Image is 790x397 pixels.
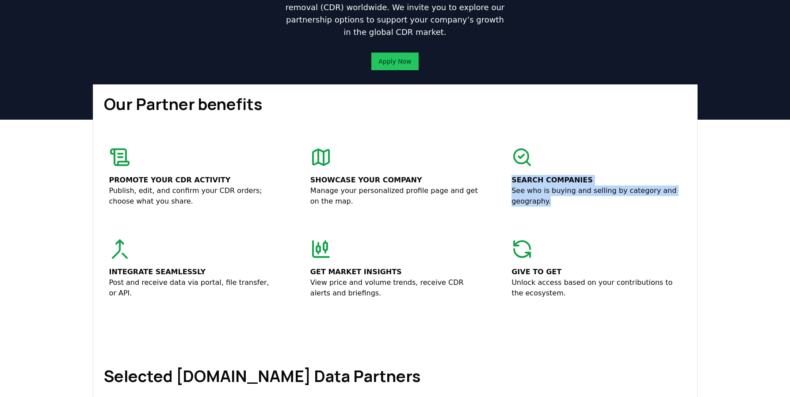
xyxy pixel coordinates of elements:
[109,175,279,185] p: Promote your CDR activity
[104,95,687,113] h1: Our Partner benefits
[511,267,681,277] p: Give to get
[371,53,418,70] button: Apply Now
[310,267,480,277] p: Get market insights
[511,185,681,207] p: See who is buying and selling by category and geography.
[378,57,411,66] a: Apply Now
[511,175,681,185] p: Search companies
[310,185,480,207] p: Manage your personalized profile page and get on the map.
[511,277,681,299] p: Unlock access based on your contributions to the ecosystem.
[109,277,279,299] p: Post and receive data via portal, file transfer, or API.
[310,175,480,185] p: Showcase your company
[109,267,279,277] p: Integrate seamlessly
[104,367,687,385] h1: Selected [DOMAIN_NAME] Data Partners
[310,277,480,299] p: View price and volume trends, receive CDR alerts and briefings.
[109,185,279,207] p: Publish, edit, and confirm your CDR orders; choose what you share.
